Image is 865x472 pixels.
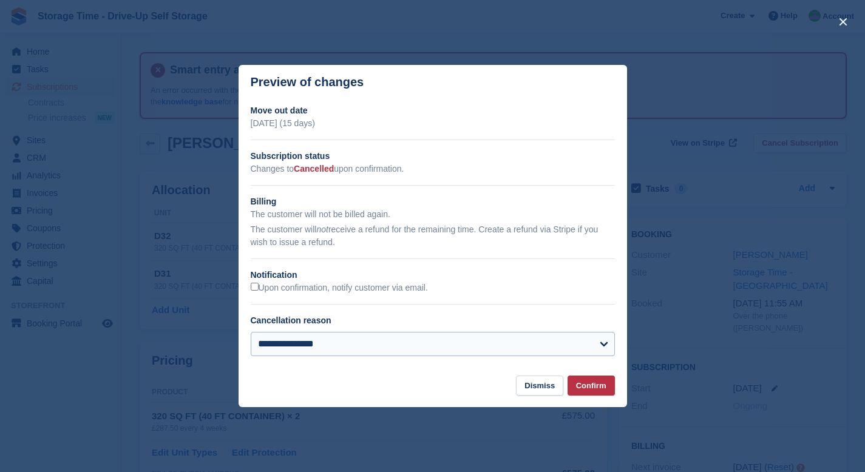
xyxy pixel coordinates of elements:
button: close [833,12,853,32]
p: The customer will receive a refund for the remaining time. Create a refund via Stripe if you wish... [251,223,615,249]
button: Confirm [568,376,615,396]
label: Upon confirmation, notify customer via email. [251,283,428,294]
label: Cancellation reason [251,315,331,325]
button: Dismiss [516,376,563,396]
p: Preview of changes [251,75,364,89]
h2: Billing [251,195,615,208]
p: Changes to upon confirmation. [251,163,615,175]
input: Upon confirmation, notify customer via email. [251,283,259,291]
em: not [316,224,328,234]
h2: Notification [251,269,615,282]
h2: Subscription status [251,150,615,163]
h2: Move out date [251,104,615,117]
p: [DATE] (15 days) [251,117,615,130]
p: The customer will not be billed again. [251,208,615,221]
span: Cancelled [294,164,334,174]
